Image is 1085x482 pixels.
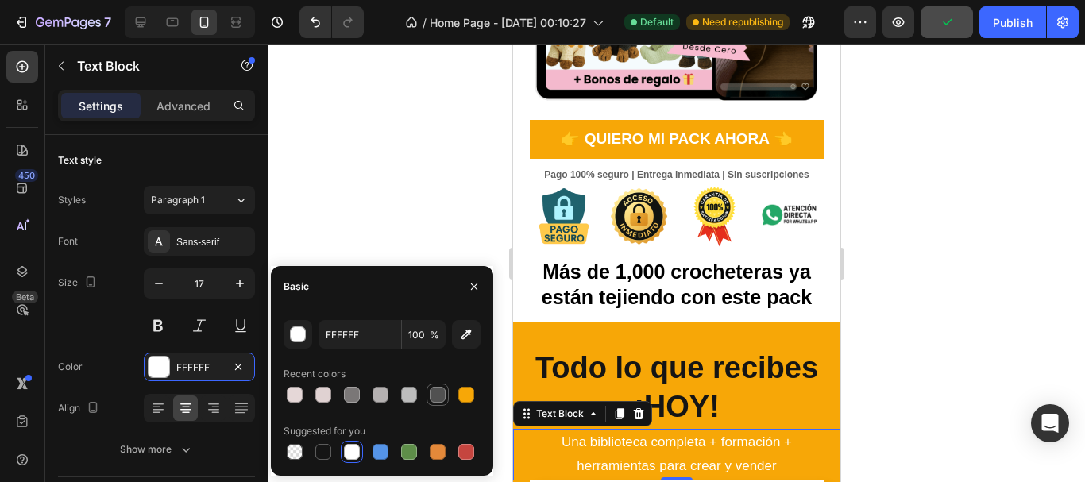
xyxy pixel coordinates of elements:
div: Sans-serif [176,235,251,249]
button: Show more [58,435,255,464]
div: Align [58,398,102,419]
div: Basic [284,280,309,294]
input: Eg: FFFFFF [319,320,401,349]
p: Text Block [77,56,212,75]
span: / [423,14,427,31]
p: 7 [104,13,111,32]
div: Size [58,272,100,294]
div: FFFFFF [176,361,222,375]
div: Beta [12,291,38,303]
div: Font [58,234,78,249]
div: Text style [58,153,102,168]
span: Paragraph 1 [151,193,205,207]
button: Publish [979,6,1046,38]
iframe: Design area [513,44,840,482]
div: Recent colors [284,367,346,381]
button: Paragraph 1 [144,186,255,214]
span: % [430,328,439,342]
div: 450 [15,169,38,182]
span: Default [640,15,674,29]
div: Color [58,360,83,374]
p: Settings [79,98,123,114]
div: Show more [120,442,194,457]
span: Home Page - [DATE] 00:10:27 [430,14,586,31]
div: Suggested for you [284,424,365,438]
div: Styles [58,193,86,207]
div: Publish [993,14,1033,31]
div: Undo/Redo [299,6,364,38]
div: Open Intercom Messenger [1031,404,1069,442]
span: Need republishing [702,15,783,29]
button: 7 [6,6,118,38]
p: Advanced [156,98,210,114]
